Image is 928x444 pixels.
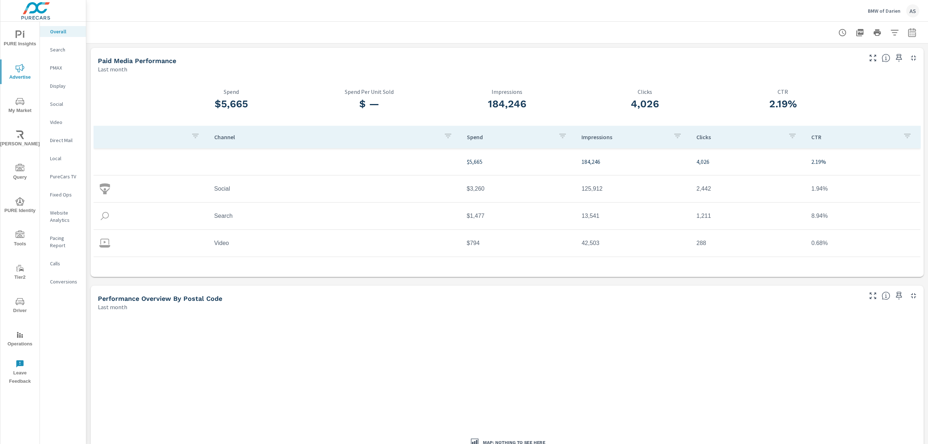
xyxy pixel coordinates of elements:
span: Save this to your personalized report [893,52,905,64]
td: $134 [461,261,576,279]
button: Apply Filters [887,25,902,40]
p: $5,665 [467,157,570,166]
span: PURE Insights [3,30,37,48]
span: Tools [3,231,37,248]
td: Search [208,207,461,225]
td: 288 [691,234,805,252]
td: 1,211 [691,207,805,225]
div: nav menu [0,22,40,389]
td: 3.71% [805,261,920,279]
div: Pacing Report [40,233,86,251]
p: Impressions [438,88,576,95]
p: Conversions [50,278,80,285]
div: Website Analytics [40,207,86,225]
p: Channel [214,133,438,141]
button: Minimize Widget [908,52,919,64]
p: CTR [714,88,852,95]
p: Last month [98,303,127,311]
div: Social [40,99,86,109]
p: 4,026 [696,157,800,166]
span: Understand performance data by postal code. Individual postal codes can be selected and expanded ... [882,291,890,300]
p: PMAX [50,64,80,71]
h3: 184,246 [438,98,576,110]
div: PureCars TV [40,171,86,182]
p: BMW of Darien [868,8,900,14]
div: Conversions [40,276,86,287]
p: Last month [98,65,127,74]
span: Tier2 [3,264,37,282]
p: Video [50,119,80,126]
div: Calls [40,258,86,269]
td: Video [208,234,461,252]
td: 42,503 [576,234,691,252]
button: "Export Report to PDF" [853,25,867,40]
td: 2,442 [691,180,805,198]
button: Make Fullscreen [867,52,879,64]
p: Impressions [581,133,667,141]
p: Spend [162,88,300,95]
h3: 2.19% [714,98,852,110]
h5: Performance Overview By Postal Code [98,295,222,302]
img: icon-video.svg [99,238,110,249]
p: CTR [811,133,897,141]
td: Display [208,261,461,279]
h3: $5,665 [162,98,300,110]
td: $794 [461,234,576,252]
td: $1,477 [461,207,576,225]
span: Understand performance metrics over the selected time range. [882,54,890,62]
button: Select Date Range [905,25,919,40]
span: Driver [3,297,37,315]
p: Fixed Ops [50,191,80,198]
p: 184,246 [581,157,685,166]
p: Spend Per Unit Sold [301,88,438,95]
td: 8.94% [805,207,920,225]
div: Direct Mail [40,135,86,146]
p: Display [50,82,80,90]
p: Pacing Report [50,235,80,249]
span: Leave Feedback [3,360,37,386]
td: 2,290 [576,261,691,279]
span: Advertise [3,64,37,82]
td: 0.68% [805,234,920,252]
span: PURE Identity [3,197,37,215]
td: $3,260 [461,180,576,198]
h3: 4,026 [576,98,714,110]
td: 13,541 [576,207,691,225]
div: AS [906,4,919,17]
td: Social [208,180,461,198]
p: Search [50,46,80,53]
td: 85 [691,261,805,279]
span: My Market [3,97,37,115]
p: Clicks [696,133,782,141]
p: 2.19% [811,157,915,166]
p: Spend [467,133,553,141]
p: Calls [50,260,80,267]
p: PureCars TV [50,173,80,180]
img: icon-social.svg [99,183,110,194]
p: Overall [50,28,80,35]
p: Direct Mail [50,137,80,144]
h5: Paid Media Performance [98,57,176,65]
h3: $ — [301,98,438,110]
div: Search [40,44,86,55]
span: Query [3,164,37,182]
div: PMAX [40,62,86,73]
button: Make Fullscreen [867,290,879,302]
p: Social [50,100,80,108]
div: Display [40,80,86,91]
span: Save this to your personalized report [893,290,905,302]
div: Fixed Ops [40,189,86,200]
td: 1.94% [805,180,920,198]
span: Operations [3,331,37,348]
div: Overall [40,26,86,37]
p: Website Analytics [50,209,80,224]
button: Print Report [870,25,884,40]
p: Local [50,155,80,162]
div: Local [40,153,86,164]
button: Minimize Widget [908,290,919,302]
span: [PERSON_NAME] [3,130,37,148]
td: 125,912 [576,180,691,198]
img: icon-search.svg [99,211,110,221]
p: Clicks [576,88,714,95]
div: Video [40,117,86,128]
